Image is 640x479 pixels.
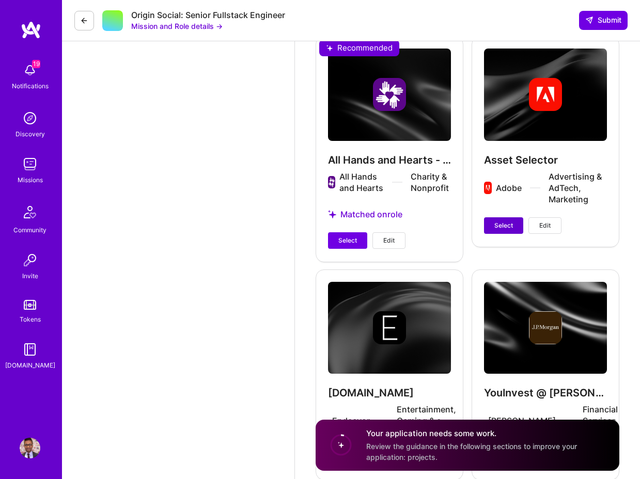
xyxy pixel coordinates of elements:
[372,232,405,249] button: Edit
[338,236,357,245] span: Select
[20,60,40,81] img: bell
[18,200,42,225] img: Community
[328,232,367,249] button: Select
[539,221,551,230] span: Edit
[5,360,55,371] div: [DOMAIN_NAME]
[17,438,43,458] a: User Avatar
[20,438,40,458] img: User Avatar
[32,60,40,68] span: 19
[15,129,45,139] div: Discovery
[13,225,46,235] div: Community
[20,339,40,360] img: guide book
[585,15,621,25] span: Submit
[21,21,41,39] img: logo
[131,10,285,21] div: Origin Social: Senior Fullstack Engineer
[131,21,223,31] button: Mission and Role details →
[383,236,395,245] span: Edit
[18,174,43,185] div: Missions
[528,217,561,234] button: Edit
[20,314,41,325] div: Tokens
[12,81,49,91] div: Notifications
[20,154,40,174] img: teamwork
[585,16,594,24] i: icon SendLight
[22,270,38,281] div: Invite
[366,428,607,439] h4: Your application needs some work.
[579,11,628,29] button: Submit
[20,108,40,129] img: discovery
[366,442,577,461] span: Review the guidance in the following sections to improve your application: projects.
[24,300,36,310] img: tokens
[484,217,523,234] button: Select
[80,17,88,25] i: icon LeftArrowDark
[20,250,40,270] img: Invite
[494,221,513,230] span: Select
